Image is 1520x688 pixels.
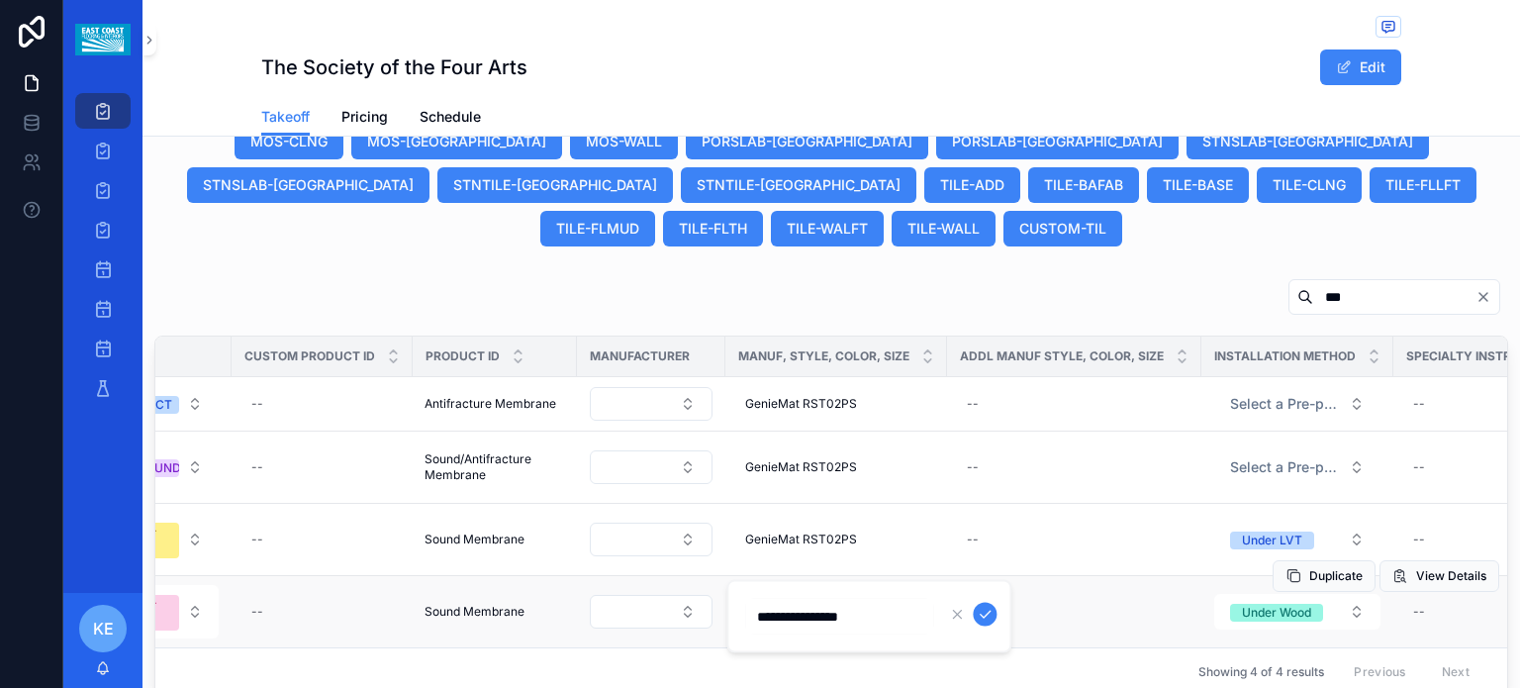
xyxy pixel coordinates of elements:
a: Select Button [589,522,713,557]
a: Takeoff [261,99,310,137]
span: View Details [1416,568,1486,584]
div: scrollable content [63,79,142,432]
button: Select Button [590,523,712,556]
button: TILE-FLTH [663,211,763,246]
div: -- [1413,532,1425,547]
button: STNSLAB-[GEOGRAPHIC_DATA] [1187,124,1429,159]
span: PORSLAB-[GEOGRAPHIC_DATA] [952,132,1163,151]
button: CUSTOM-TIL [1003,211,1122,246]
a: Select Button [589,386,713,422]
button: STNTILE-[GEOGRAPHIC_DATA] [437,167,673,203]
span: CUSTOM-TIL [1019,219,1106,239]
a: Sound Membrane [425,532,565,547]
span: Custom Product ID [244,348,375,364]
span: GenieMat RST02PS [745,396,857,412]
button: PORSLAB-[GEOGRAPHIC_DATA] [686,124,928,159]
button: Clear [1475,289,1499,305]
span: STNTILE-[GEOGRAPHIC_DATA] [453,175,657,195]
button: STNTILE-[GEOGRAPHIC_DATA] [681,167,916,203]
a: -- [959,596,1189,628]
span: Manuf, Style, Color, Size [738,348,909,364]
span: Pricing [341,107,388,127]
a: Pricing [341,99,388,139]
button: Edit [1320,49,1401,85]
div: -- [967,459,979,475]
span: MOS-[GEOGRAPHIC_DATA] [367,132,546,151]
span: Addl Manuf Style, Color, Size [960,348,1164,364]
div: -- [1413,604,1425,620]
button: Duplicate [1273,560,1376,592]
a: Schedule [420,99,481,139]
a: -- [959,451,1189,483]
a: Select Button [1213,448,1381,486]
a: Select Button [589,449,713,485]
span: STNSLAB-[GEOGRAPHIC_DATA] [203,175,414,195]
span: STNSLAB-[GEOGRAPHIC_DATA] [1202,132,1413,151]
a: -- [243,388,401,420]
a: Sound Membrane [425,604,565,620]
a: GenieMat RST02PS [737,524,935,555]
div: -- [1413,396,1425,412]
button: MOS-WALL [570,124,678,159]
div: -- [251,396,263,412]
div: -- [967,532,979,547]
a: -- [243,451,401,483]
button: MOS-[GEOGRAPHIC_DATA] [351,124,562,159]
button: View Details [1379,560,1499,592]
img: App logo [75,24,130,55]
button: TILE-CLNG [1257,167,1362,203]
button: Select Button [590,595,712,629]
span: STNTILE-[GEOGRAPHIC_DATA] [697,175,901,195]
span: Showing 4 of 4 results [1198,664,1324,680]
span: TILE-FLMUD [556,219,639,239]
button: TILE-WALL [892,211,996,246]
a: Select Button [1213,593,1381,631]
button: Select Button [590,387,712,421]
a: Select Button [1213,385,1381,423]
button: TILE-FLMUD [540,211,655,246]
a: -- [959,388,1189,420]
a: -- [959,524,1189,555]
span: Sound Membrane [425,604,524,620]
button: MOS-CLNG [235,124,343,159]
span: TILE-CLNG [1273,175,1346,195]
span: Schedule [420,107,481,127]
span: Sound Membrane [425,532,524,547]
button: TILE-BASE [1147,167,1249,203]
span: GenieMat RST02PS [745,532,857,547]
span: KE [93,617,114,640]
h1: The Society of the Four Arts [261,53,527,81]
span: Select a Pre-populated Installation Method [1230,394,1341,414]
button: Select Button [1214,522,1380,557]
span: MOS-CLNG [250,132,328,151]
div: Under LVT [1242,532,1302,549]
a: -- [243,596,401,628]
span: Installation Method [1214,348,1356,364]
span: Select a Pre-populated Installation Method [1230,457,1341,477]
button: PORSLAB-[GEOGRAPHIC_DATA] [936,124,1179,159]
a: GenieMat RST02PS [737,451,935,483]
button: TILE-WALFT [771,211,884,246]
button: Select Button [590,450,712,484]
span: PORSLAB-[GEOGRAPHIC_DATA] [702,132,912,151]
span: GenieMat RST02PS [745,459,857,475]
button: Select Button [1214,386,1380,422]
span: Product ID [426,348,500,364]
button: STNSLAB-[GEOGRAPHIC_DATA] [187,167,429,203]
span: TILE-BASE [1163,175,1233,195]
a: Select Button [1213,521,1381,558]
div: -- [251,532,263,547]
button: Select Button [1214,449,1380,485]
span: MOS-WALL [586,132,662,151]
button: TILE-ADD [924,167,1020,203]
button: Select Button [1214,594,1380,630]
a: Select Button [589,594,713,630]
span: Takeoff [261,107,310,127]
div: -- [251,459,263,475]
button: TILE-FLLFT [1370,167,1476,203]
span: TILE-FLTH [679,219,747,239]
span: Manufacturer [590,348,690,364]
span: Antifracture Membrane [425,396,556,412]
a: Sound/Antifracture Membrane [425,451,565,483]
span: TILE-FLLFT [1385,175,1461,195]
